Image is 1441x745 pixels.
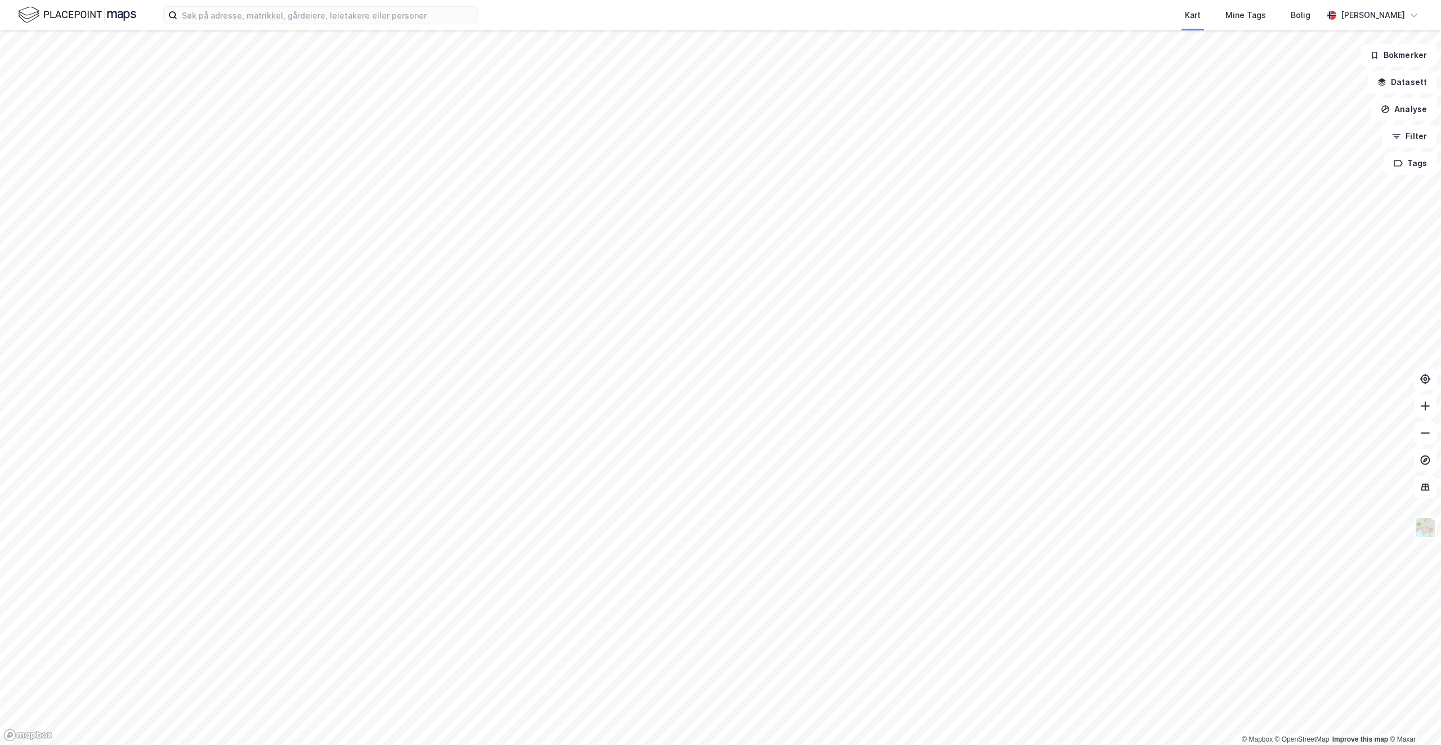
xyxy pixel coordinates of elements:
button: Datasett [1368,71,1436,93]
a: Improve this map [1332,735,1388,743]
div: Bolig [1291,8,1310,22]
div: Mine Tags [1225,8,1266,22]
img: logo.f888ab2527a4732fd821a326f86c7f29.svg [18,5,136,25]
div: [PERSON_NAME] [1341,8,1405,22]
a: Mapbox homepage [3,729,53,742]
button: Tags [1384,152,1436,175]
div: Kart [1185,8,1201,22]
a: OpenStreetMap [1275,735,1330,743]
button: Bokmerker [1361,44,1436,66]
img: Z [1415,517,1436,538]
input: Søk på adresse, matrikkel, gårdeiere, leietakere eller personer [177,7,478,24]
div: Kontrollprogram for chat [1385,691,1441,745]
a: Mapbox [1242,735,1273,743]
button: Filter [1382,125,1436,148]
button: Analyse [1371,98,1436,121]
iframe: Chat Widget [1385,691,1441,745]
